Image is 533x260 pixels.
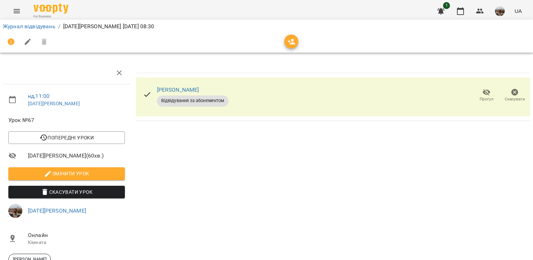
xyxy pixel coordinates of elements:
span: For Business [33,14,68,19]
button: UA [512,5,525,17]
a: Журнал відвідувань [3,23,55,30]
span: UA [515,7,522,15]
span: 1 [443,2,450,9]
span: [DATE][PERSON_NAME] ( 60 хв. ) [28,152,125,160]
span: Прогул [480,96,494,102]
button: Скасувати [501,86,529,105]
p: Кімната [28,239,125,246]
img: 57bfcb2aa8e1c7074251310c502c63c0.JPG [495,6,505,16]
button: Попередні уроки [8,131,125,144]
a: [DATE][PERSON_NAME] [28,101,80,106]
a: нд , 11:00 [28,93,50,99]
p: [DATE][PERSON_NAME] [DATE] 08:30 [63,22,155,31]
span: Попередні уроки [14,133,119,142]
span: Відвідування за абонементом [157,98,228,104]
span: Онлайн [28,231,125,239]
a: [PERSON_NAME] [157,86,199,93]
button: Скасувати Урок [8,186,125,198]
img: 57bfcb2aa8e1c7074251310c502c63c0.JPG [8,204,22,218]
nav: breadcrumb [3,22,530,31]
img: Voopty Logo [33,3,68,14]
span: Скасувати [505,96,525,102]
button: Menu [8,3,25,20]
a: [DATE][PERSON_NAME] [28,207,86,214]
span: Урок №67 [8,116,125,124]
li: / [58,22,60,31]
span: Змінити урок [14,169,119,178]
span: Скасувати Урок [14,188,119,196]
button: Прогул [472,86,501,105]
button: Змінити урок [8,167,125,180]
